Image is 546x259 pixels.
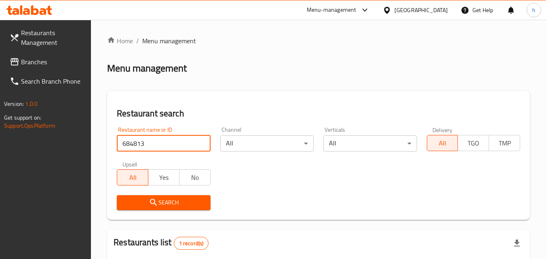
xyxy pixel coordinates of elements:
[114,236,209,250] h2: Restaurants list
[179,169,211,185] button: No
[142,36,196,46] span: Menu management
[123,198,204,208] span: Search
[507,234,527,253] div: Export file
[461,137,486,149] span: TGO
[432,127,453,133] label: Delivery
[489,135,520,151] button: TMP
[492,137,517,149] span: TMP
[107,36,530,46] nav: breadcrumb
[152,172,176,183] span: Yes
[532,6,535,15] span: h
[4,120,55,131] a: Support.OpsPlatform
[21,76,85,86] span: Search Branch Phone
[430,137,455,149] span: All
[148,169,179,185] button: Yes
[3,52,91,72] a: Branches
[25,99,38,109] span: 1.0.0
[117,169,148,185] button: All
[183,172,207,183] span: No
[427,135,458,151] button: All
[174,237,209,250] div: Total records count
[394,6,448,15] div: [GEOGRAPHIC_DATA]
[4,112,41,123] span: Get support on:
[3,23,91,52] a: Restaurants Management
[120,172,145,183] span: All
[307,5,356,15] div: Menu-management
[107,62,187,75] h2: Menu management
[122,161,137,167] label: Upsell
[457,135,489,151] button: TGO
[21,57,85,67] span: Branches
[136,36,139,46] li: /
[21,28,85,47] span: Restaurants Management
[117,135,210,152] input: Search for restaurant name or ID..
[4,99,24,109] span: Version:
[117,107,520,120] h2: Restaurant search
[220,135,314,152] div: All
[3,72,91,91] a: Search Branch Phone
[323,135,417,152] div: All
[174,240,209,247] span: 1 record(s)
[107,36,133,46] a: Home
[117,195,210,210] button: Search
